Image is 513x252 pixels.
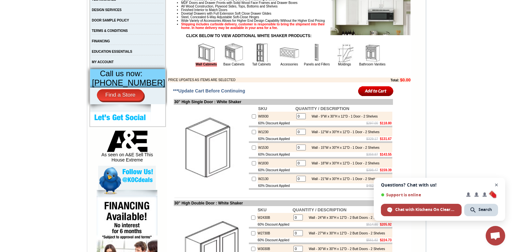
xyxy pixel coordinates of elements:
div: Wall - 12"W x 30"H x 12"D - 1 Door - 2 Shelves [308,130,380,134]
td: W1830 [258,159,295,168]
td: Beachwood Oak Shaker [94,30,111,37]
b: SKU [258,106,267,111]
td: W2730B [257,229,292,238]
a: FINANCING [92,39,110,43]
img: spacer.gif [75,18,76,19]
a: Moldings [338,63,351,66]
b: QUANTITY / DESCRIPTION [295,106,349,111]
a: MY ACCOUNT [92,60,114,64]
img: Moldings [335,43,354,63]
img: Tall Cabinets [252,43,271,63]
span: Call us now: [100,69,142,78]
td: 60% Discount Applied [258,136,295,141]
a: Bathroom Vanities [359,63,385,66]
td: W0930 [258,112,295,121]
td: W1530 [258,143,295,152]
strong: Shipping includes curbside delivery, customer is responsible to bring the shipment into their hom... [181,22,325,30]
span: Chat with Kitchens On Clearance [395,207,455,213]
img: 30'' High Single Door [174,111,248,184]
td: [PERSON_NAME] Yellow Walnut [35,30,55,37]
span: Search [479,207,492,213]
div: Wall - 15"W x 30"H x 12"D - 1 Door - 2 Shelves [308,146,380,149]
a: Accessories [280,63,298,66]
td: 60% Discount Applied [258,183,295,188]
div: Chat with Kitchens On Clearance [381,204,462,216]
li: Finished Interior to Match Doors [181,8,411,12]
div: Wall - 30"W x 30"H x 12"D - 2 Butt Doors - 2 Shelves [305,247,385,251]
img: pdf.png [1,2,6,7]
td: 60% Discount Applied [258,168,295,173]
b: $131.67 [380,137,392,141]
div: Wall - 18"W x 30"H x 12"D - 1 Door - 2 Shelves [308,161,380,165]
img: spacer.gif [17,18,18,19]
b: $159.39 [380,168,392,172]
td: W2130 [258,174,295,183]
div: Wall - 21"W x 30"H x 12"D - 1 Door - 2 Shelves [308,177,380,181]
td: 60% Discount Applied [258,121,295,126]
s: $358.87 [366,153,378,156]
td: Bellmonte Maple [112,30,128,36]
s: $561.82 [366,238,378,242]
b: $143.55 [380,153,392,156]
b: $0.00 [400,77,411,82]
img: spacer.gif [55,18,56,19]
a: TERMS & CONDITIONS [92,29,128,33]
s: $329.17 [366,137,378,141]
img: Bathroom Vanities [362,43,382,63]
a: EDUCATION ESSENTIALS [92,50,132,53]
span: ***Update Cart Before Continuing [173,88,245,93]
li: All Wood Construction, Plywood Sides, Tops, Bottoms and Shelves [181,5,411,8]
li: MDF Doors and Drawer Fronts with Solid Wood Face Frames and Drawer Boxes [181,1,411,5]
img: spacer.gif [111,18,112,19]
s: $297.00 [366,121,378,125]
span: Support is online [381,192,462,197]
td: W1230 [258,127,295,136]
img: spacer.gif [34,18,35,19]
div: Wall - 27"W x 30"H x 12"D - 2 Butt Doors - 2 Shelves [305,231,385,235]
td: 30" High Double Door : White Shaker [174,200,393,206]
img: Base Cabinets [224,43,244,63]
a: Price Sheet View in PDF Format [7,1,53,7]
td: 60% Discount Applied [258,152,295,157]
td: 60% Discount Applied [257,238,292,243]
s: $482.62 [366,184,378,188]
b: Price Sheet View in PDF Format [7,3,53,6]
td: 60% Discount Applied [257,222,292,227]
a: DOOR SAMPLE POLICY [92,19,129,22]
td: W2430B [257,213,292,222]
li: Wide Variety of Accessories Allows for Higher End Design Capability Without the Higher End Pricing [181,19,411,22]
b: SKU [258,207,266,212]
input: Add to Cart [358,86,394,96]
div: Wall - 24"W x 30"H x 12"D - 2 Butt Doors - 2 Shelves [305,216,385,219]
img: Panels and Fillers [307,43,327,63]
img: Accessories [279,43,299,63]
li: Steel, Concealed 6-Way Adjustable Soft-Close Hinges [181,15,411,19]
span: Close chat [493,181,501,189]
span: [PHONE_NUMBER] [92,78,165,87]
a: Find a Store [97,89,144,101]
span: Questions? Chat with us! [381,182,498,188]
div: As seen on A&E Sell This House Extreme [98,131,156,166]
b: $118.80 [380,121,392,125]
td: Baycreek Gray [76,30,93,36]
div: Wall - 9"W x 30"H x 12"D - 1 Door - 2 Shelves [308,115,378,118]
div: Open chat [486,226,505,245]
li: Dovetail Drawers with Full Extension Soft Close Drawer Glides [181,12,411,15]
img: Wall Cabinets [196,43,216,63]
a: Panels and Fillers [304,63,330,66]
b: QUANTITY / DESCRIPTION [292,207,346,212]
b: $205.92 [380,223,392,226]
img: spacer.gif [93,18,94,19]
td: PRICE UPDATES AS ITEMS ARE SELECTED [168,77,355,82]
td: Alabaster Shaker [18,30,34,36]
b: Total: [390,78,399,82]
a: Base Cabinets [223,63,244,66]
strong: CLICK BELOW TO VIEW ADDITIONAL WHITE SHAKER PRODUCTS: [186,34,312,38]
td: 30" High Single Door : White Shaker [174,99,393,105]
b: $224.73 [380,238,392,242]
a: DESIGN SERVICES [92,8,122,12]
td: [PERSON_NAME] White Shaker [56,30,76,37]
a: Wall Cabinets [196,63,217,67]
s: $514.80 [366,223,378,226]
